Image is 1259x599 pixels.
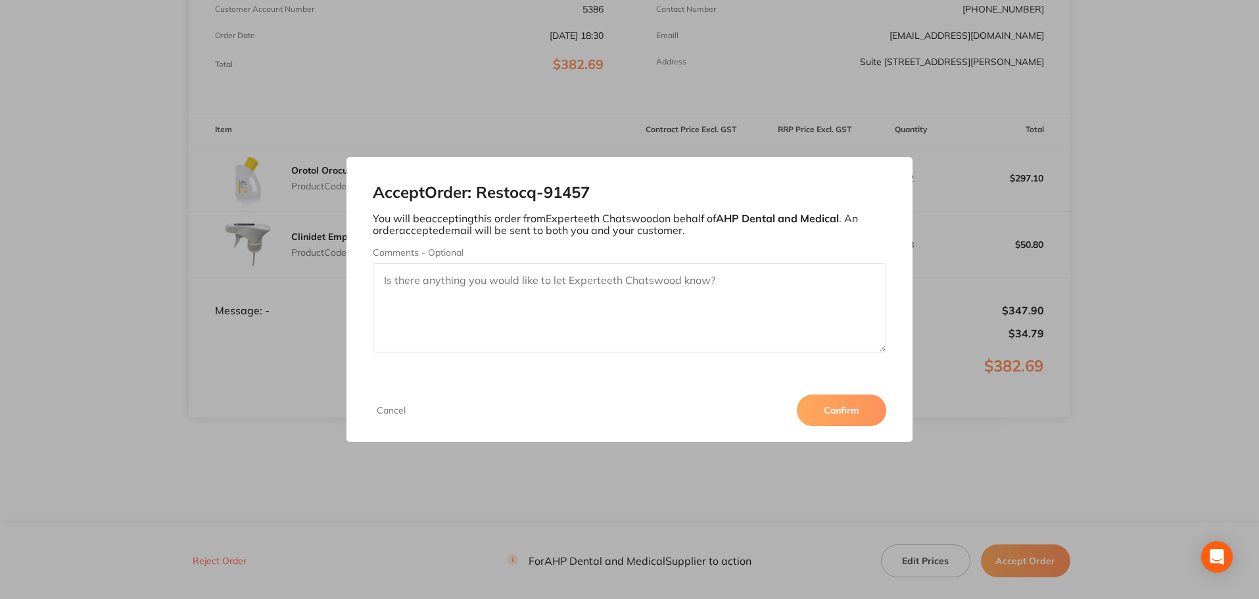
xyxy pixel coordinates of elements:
button: Confirm [797,395,886,426]
div: Open Intercom Messenger [1201,541,1233,573]
label: Comments - Optional [373,247,887,258]
button: Cancel [373,404,410,416]
b: AHP Dental and Medical [716,212,839,225]
p: You will be accepting this order from Experteeth Chatswood on behalf of . An order accepted email... [373,212,887,237]
h2: Accept Order: Restocq- 91457 [373,183,887,202]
